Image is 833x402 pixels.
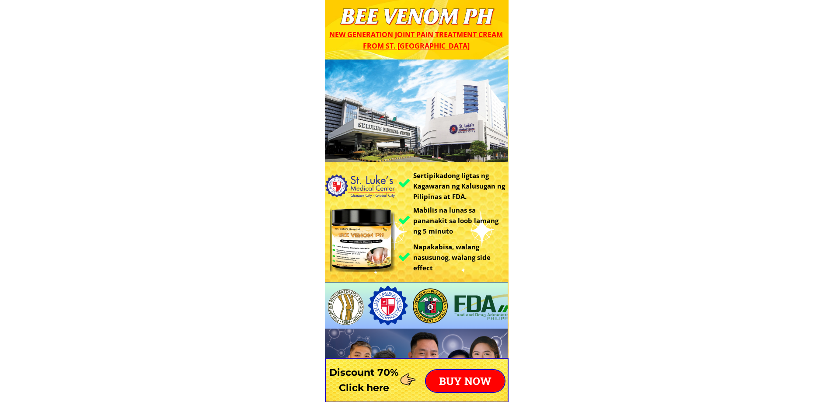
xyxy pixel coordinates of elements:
h3: Mabilis na lunas sa pananakit sa loob lamang ng 5 minuto [413,205,506,236]
h3: Sertipikadong ligtas ng Kagawaran ng Kalusugan ng Pilipinas at FDA. [413,170,510,202]
h3: Discount 70% Click here [325,365,403,395]
h3: Napakabisa, walang nasusunog, walang side effect [413,241,508,273]
span: New generation joint pain treatment cream from St. [GEOGRAPHIC_DATA] [329,30,503,51]
p: BUY NOW [426,370,505,392]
